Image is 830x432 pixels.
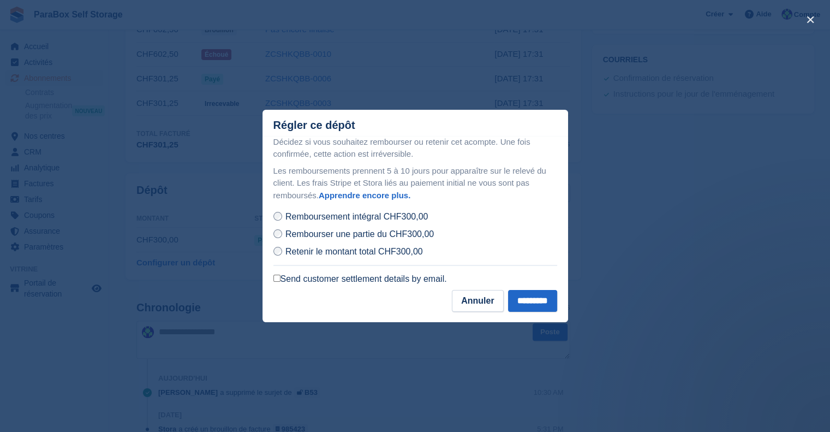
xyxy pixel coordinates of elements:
[285,229,434,239] span: Rembourser une partie du CHF300,00
[273,136,557,161] p: Décidez si vous souhaitez rembourser ou retenir cet acompte. Une fois confirmée, cette action est...
[273,165,557,202] p: Les remboursements prennent 5 à 10 jours pour apparaître sur le relevé du client. Les frais Strip...
[285,212,428,221] span: Remboursement intégral CHF300,00
[319,191,410,200] a: Apprendre encore plus.
[285,247,423,256] span: Retenir le montant total CHF300,00
[273,119,355,132] div: Régler ce dépôt
[452,290,503,312] button: Annuler
[802,11,819,28] button: close
[273,247,282,256] input: Retenir le montant total CHF300,00
[273,229,282,238] input: Rembourser une partie du CHF300,00
[273,274,447,285] label: Send customer settlement details by email.
[273,275,280,282] input: Send customer settlement details by email.
[273,212,282,221] input: Remboursement intégral CHF300,00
